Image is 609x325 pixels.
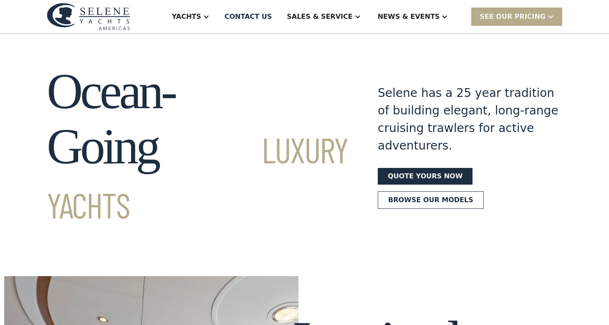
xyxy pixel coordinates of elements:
div: Selene has a 25 year tradition of building elegant, long-range cruising trawlers for active adven... [378,84,562,155]
a: Browse our models [378,191,484,209]
span: Luxury Yachts [47,128,348,226]
div: Sales & Service [287,12,352,22]
img: logo [47,3,130,30]
div: News & EVENTS [378,12,440,22]
div: SEE Our Pricing [471,8,562,25]
div: SEE Our Pricing [480,12,546,22]
h1: Ocean-Going [47,64,348,229]
div: Yachts [172,12,201,22]
a: Quote yours now [378,168,473,185]
div: Contact US [225,12,272,22]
